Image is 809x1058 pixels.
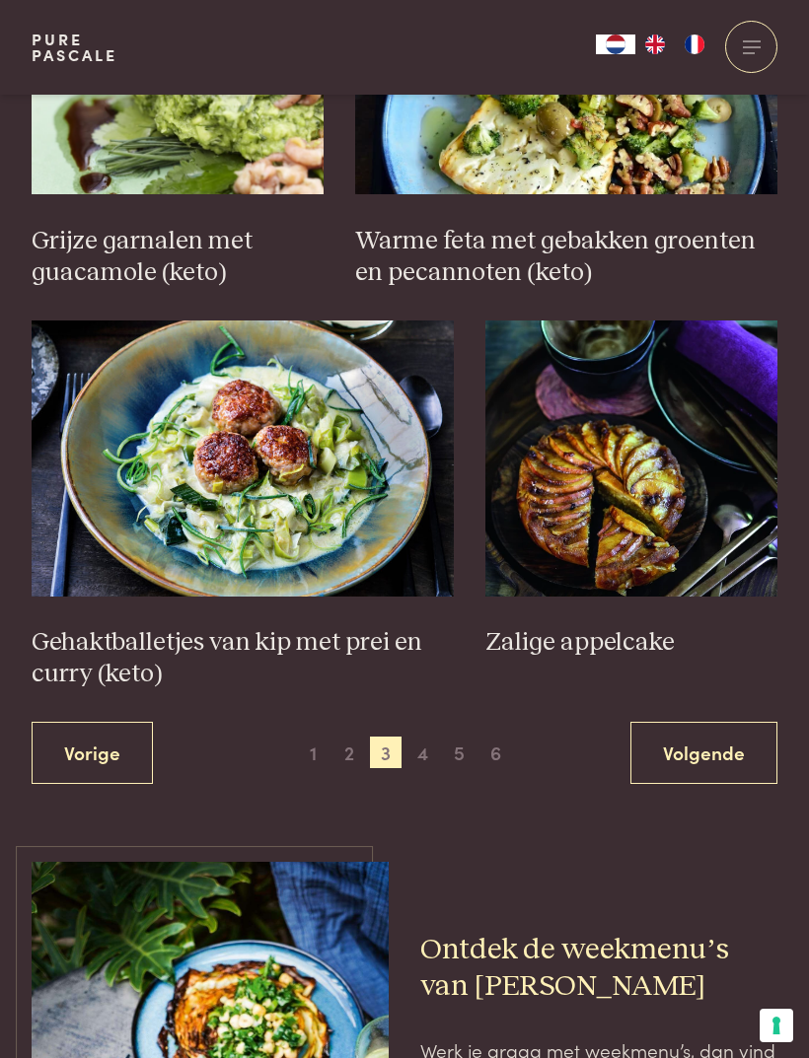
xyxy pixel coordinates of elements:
[596,35,635,54] div: Language
[32,627,454,690] h3: Gehaktballetjes van kip met prei en curry (keto)
[407,737,439,768] span: 4
[420,932,777,1005] h2: Ontdek de weekmenu’s van [PERSON_NAME]
[32,226,325,289] h3: Grijze garnalen met guacamole (keto)
[333,737,365,768] span: 2
[485,627,778,659] h3: Zalige appelcake
[760,1009,793,1042] button: Uw voorkeuren voor toestemming voor trackingtechnologieën
[32,32,117,63] a: PurePascale
[485,320,778,660] a: Zalige appelcake Zalige appelcake
[32,722,153,784] a: Vorige
[635,35,675,54] a: EN
[444,737,476,768] span: 5
[596,35,714,54] aside: Language selected: Nederlands
[297,737,329,768] span: 1
[485,320,778,597] img: Zalige appelcake
[596,35,635,54] a: NL
[370,737,402,768] span: 3
[630,722,777,784] a: Volgende
[32,320,454,691] a: Gehaktballetjes van kip met prei en curry (keto) Gehaktballetjes van kip met prei en curry (keto)
[480,737,512,768] span: 6
[355,226,777,289] h3: Warme feta met gebakken groenten en pecannoten (keto)
[675,35,714,54] a: FR
[635,35,714,54] ul: Language list
[32,320,454,597] img: Gehaktballetjes van kip met prei en curry (keto)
